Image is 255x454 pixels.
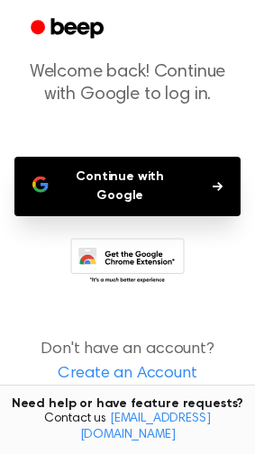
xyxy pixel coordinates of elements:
[14,338,241,386] p: Don't have an account?
[14,61,241,106] p: Welcome back! Continue with Google to log in.
[18,12,120,47] a: Beep
[18,362,237,386] a: Create an Account
[14,157,241,216] button: Continue with Google
[11,412,244,443] span: Contact us
[80,413,211,441] a: [EMAIL_ADDRESS][DOMAIN_NAME]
